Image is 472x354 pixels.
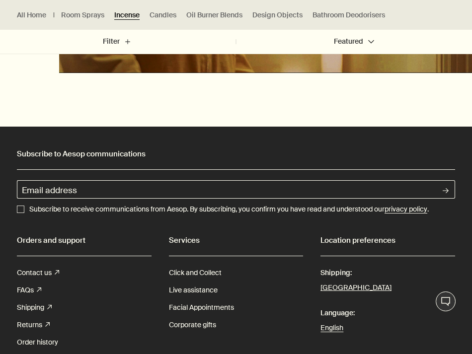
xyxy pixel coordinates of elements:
[186,10,242,20] a: Oil Burner Blends
[320,282,392,294] button: [GEOGRAPHIC_DATA]
[252,10,303,20] a: Design Objects
[169,282,218,299] a: Live assistance
[17,180,437,199] input: Email address
[17,10,46,20] a: All Home
[17,316,50,334] a: Returns
[320,304,455,322] span: Language:
[17,146,455,161] h2: Subscribe to Aesop communications
[385,205,427,213] u: privacy policy
[385,204,427,215] a: privacy policy
[17,334,58,351] a: Order history
[169,233,304,248] h2: Services
[236,30,472,54] button: Featured
[320,264,455,282] span: Shipping:
[29,204,429,215] p: Subscribe to receive communications from Aesop. By subscribing, you confirm you have read and und...
[169,316,216,334] a: Corporate gifts
[169,264,222,282] a: Click and Collect
[61,10,104,20] a: Room Sprays
[150,10,176,20] a: Candles
[114,10,140,20] a: Incense
[313,10,385,20] a: Bathroom Deodorisers
[320,322,455,334] a: English
[169,299,234,316] a: Facial Appointments
[17,264,59,282] a: Contact us
[17,282,41,299] a: FAQs
[17,233,152,248] h2: Orders and support
[436,291,456,311] button: Live Assistance
[320,233,455,248] h2: Location preferences
[17,299,52,316] a: Shipping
